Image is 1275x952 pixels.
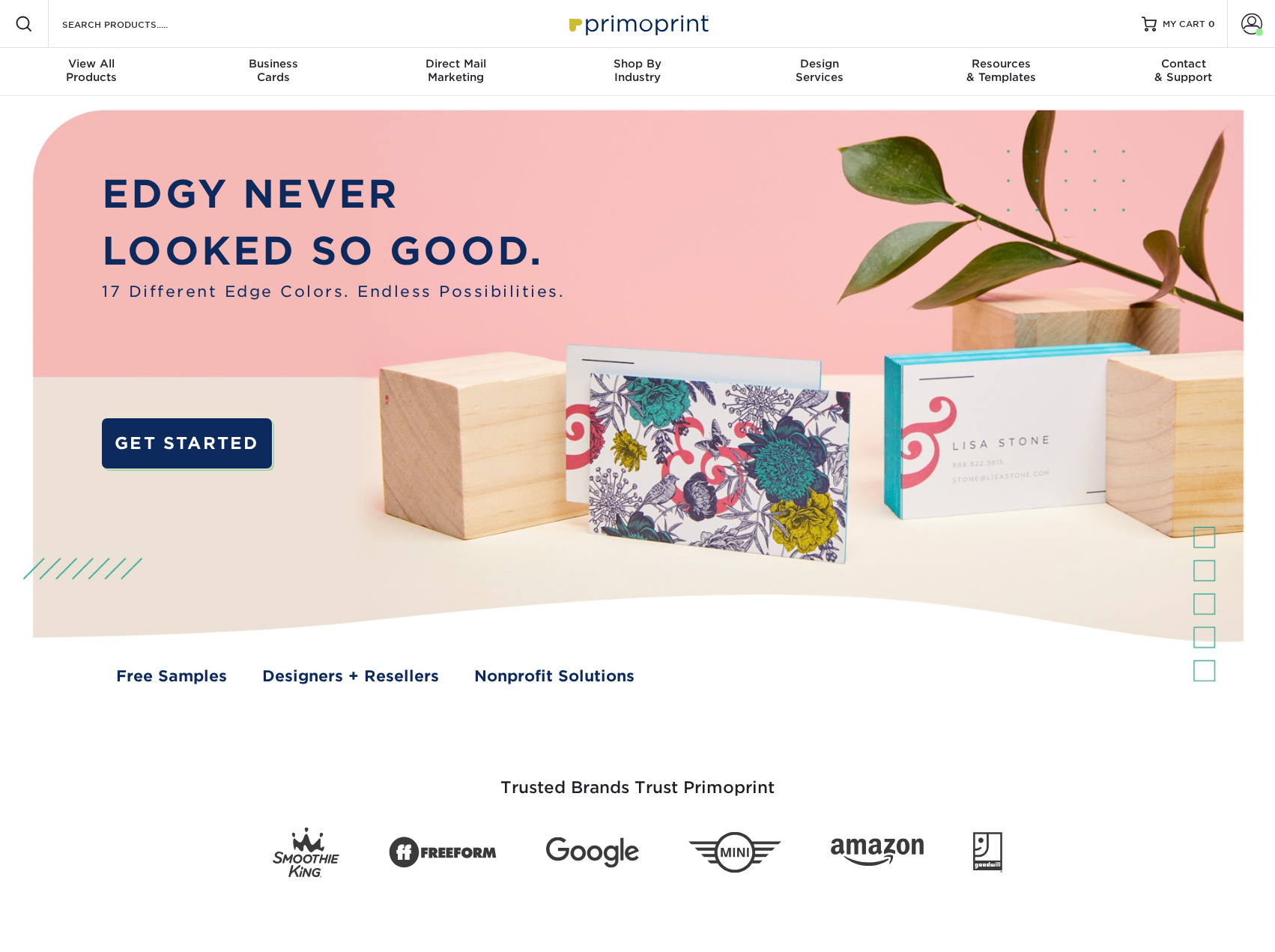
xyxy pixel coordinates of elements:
[728,48,910,96] a: DesignServices
[910,57,1092,70] span: Resources
[910,57,1092,84] div: & Templates
[365,57,547,84] div: Marketing
[262,665,439,688] a: Designers + Resellers
[1,57,183,84] div: Products
[1163,18,1205,31] span: MY CART
[547,48,729,96] a: Shop ByIndustry
[910,48,1092,96] a: Resources& Templates
[102,223,565,280] p: LOOKED SO GOOD.
[563,7,712,40] img: Primoprint
[1208,19,1215,29] span: 0
[365,57,547,70] span: Direct Mail
[474,665,635,688] a: Nonprofit Solutions
[61,15,207,33] input: SEARCH PRODUCTS.....
[183,57,365,70] span: Business
[728,57,910,70] span: Design
[1092,57,1274,84] div: & Support
[116,665,227,688] a: Free Samples
[546,837,639,867] img: Google
[102,418,271,469] a: GET STARTED
[1,57,183,70] span: View All
[688,832,781,873] img: Mini
[547,57,729,70] span: Shop By
[183,57,365,84] div: Cards
[1,48,183,96] a: View AllProducts
[547,57,729,84] div: Industry
[183,48,365,96] a: BusinessCards
[1092,57,1274,70] span: Contact
[1092,48,1274,96] a: Contact& Support
[199,742,1076,816] h3: Trusted Brands Trust Primoprint
[389,828,497,876] img: Freeform
[973,832,1002,873] img: Goodwill
[102,280,565,304] span: 17 Different Edge Colors. Endless Possibilities.
[273,828,339,878] img: Smoothie King
[831,838,924,867] img: Amazon
[365,48,547,96] a: Direct MailMarketing
[102,166,565,223] p: EDGY NEVER
[728,57,910,84] div: Services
